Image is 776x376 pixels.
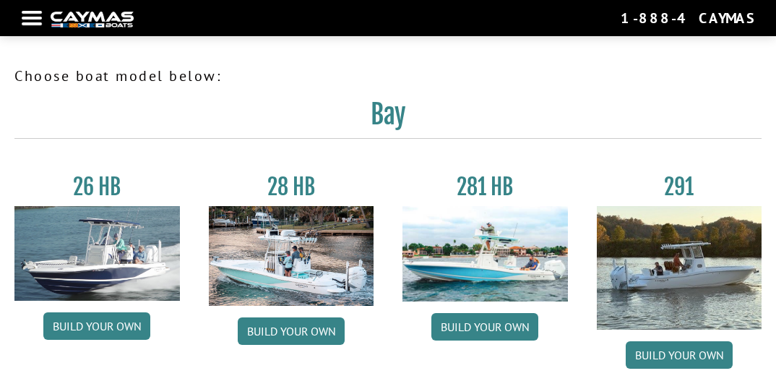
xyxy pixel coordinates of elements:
h2: Bay [14,98,762,139]
div: 1-888-4CAYMAS [621,9,754,27]
img: 26_new_photo_resized.jpg [14,206,180,301]
a: Build your own [238,317,345,345]
img: white-logo-c9c8dbefe5ff5ceceb0f0178aa75bf4bb51f6bca0971e226c86eb53dfe498488.png [51,12,134,27]
a: Build your own [43,312,150,340]
a: Build your own [626,341,733,369]
img: 291_Thumbnail.jpg [597,206,762,330]
p: Choose boat model below: [14,65,762,87]
h3: 281 HB [402,174,568,200]
img: 28_hb_thumbnail_for_caymas_connect.jpg [209,206,374,306]
h3: 28 HB [209,174,374,200]
h3: 291 [597,174,762,200]
h3: 26 HB [14,174,180,200]
a: Build your own [431,313,538,341]
img: 28-hb-twin.jpg [402,206,568,302]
